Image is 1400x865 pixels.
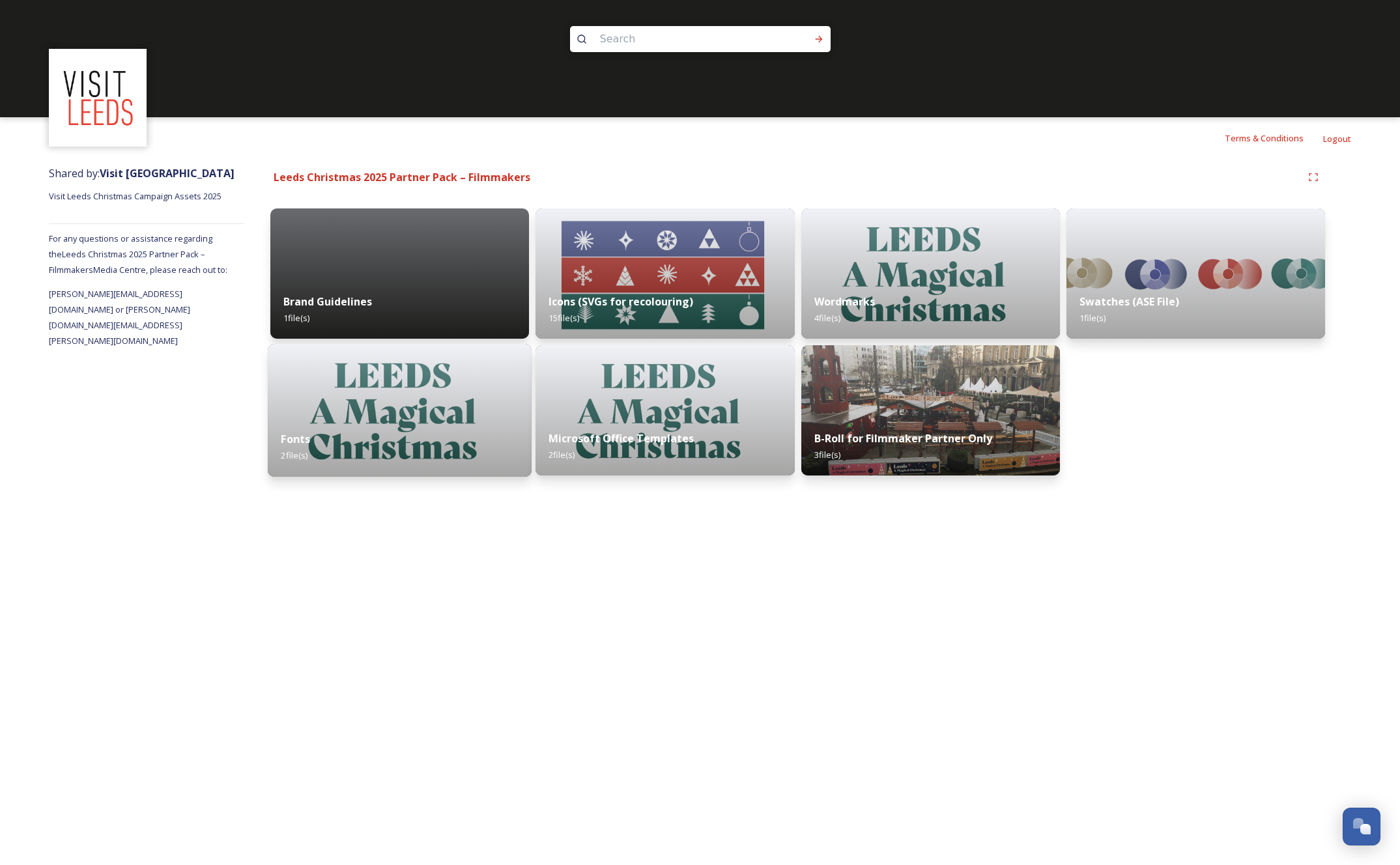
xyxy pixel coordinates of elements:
[549,431,694,446] strong: Microsoft Office Templates
[283,294,372,309] strong: Brand Guidelines
[268,344,532,477] img: 8d573fa8-04df-4604-a1e0-01bf91b0694b.jpg
[549,294,693,309] strong: Icons (SVGs for recolouring)
[801,208,1060,339] img: 8d573fa8-04df-4604-a1e0-01bf91b0694b.jpg
[1225,130,1323,146] a: Terms & Conditions
[49,166,235,180] span: Shared by:
[51,51,145,145] img: download%20(3).png
[536,345,794,475] img: 8d573fa8-04df-4604-a1e0-01bf91b0694b.jpg
[274,170,530,184] strong: Leeds Christmas 2025 Partner Pack – Filmmakers
[814,449,840,461] span: 3 file(s)
[593,25,772,53] input: Search
[1079,294,1179,309] strong: Swatches (ASE File)
[49,190,221,202] span: Visit Leeds Christmas Campaign Assets 2025
[49,288,190,347] span: [PERSON_NAME][EMAIL_ADDRESS][DOMAIN_NAME] or [PERSON_NAME][DOMAIN_NAME][EMAIL_ADDRESS][PERSON_NAM...
[283,312,309,324] span: 1 file(s)
[1079,312,1106,324] span: 1 file(s)
[549,312,579,324] span: 15 file(s)
[814,294,875,309] strong: Wordmarks
[281,449,307,461] span: 2 file(s)
[814,312,840,324] span: 4 file(s)
[1066,208,1325,339] img: 44ebdd97-c03b-4b09-80e2-641fcc486b9e.jpg
[1225,132,1304,144] span: Terms & Conditions
[49,233,227,276] span: For any questions or assistance regarding the Leeds Christmas 2025 Partner Pack – Filmmakers Medi...
[100,166,235,180] strong: Visit [GEOGRAPHIC_DATA]
[281,432,310,446] strong: Fonts
[801,345,1060,475] img: 2c17de5e-8224-4910-b067-0e38a88d409c.jpg
[549,449,575,461] span: 2 file(s)
[1323,133,1351,145] span: Logout
[814,431,992,446] strong: B-Roll for Filmmaker Partner Only
[536,208,794,339] img: e40fcdcf-c378-4ba9-a762-2f07f3a58024.jpg
[1343,808,1380,845] button: Open Chat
